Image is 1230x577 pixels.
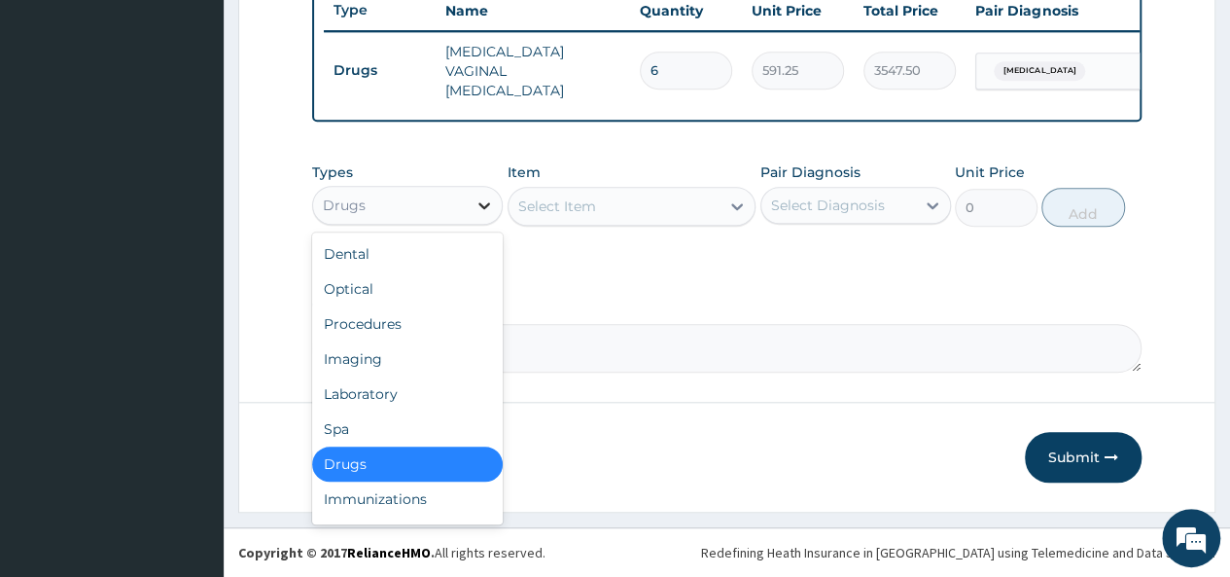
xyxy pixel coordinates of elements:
td: Drugs [324,53,436,89]
label: Unit Price [955,162,1025,182]
div: Drugs [312,447,503,482]
div: Others [312,517,503,552]
label: Types [312,164,353,181]
div: Dental [312,236,503,271]
img: d_794563401_company_1708531726252_794563401 [36,97,79,146]
div: Minimize live chat window [319,10,366,56]
div: Laboratory [312,377,503,412]
label: Comment [312,297,1142,313]
span: We're online! [113,167,268,364]
div: Select Item [518,197,596,216]
div: Drugs [323,196,366,215]
div: Optical [312,271,503,307]
label: Pair Diagnosis [760,162,861,182]
a: RelianceHMO [347,544,431,561]
button: Submit [1025,432,1142,483]
div: Procedures [312,307,503,342]
div: Chat with us now [101,109,327,134]
button: Add [1041,188,1124,227]
td: [MEDICAL_DATA] VAGINAL [MEDICAL_DATA] [436,32,630,110]
div: Spa [312,412,503,447]
label: Item [508,162,541,182]
footer: All rights reserved. [224,527,1230,577]
div: Select Diagnosis [771,196,885,215]
strong: Copyright © 2017 . [238,544,435,561]
span: [MEDICAL_DATA] [994,61,1085,81]
div: Imaging [312,342,503,377]
textarea: Type your message and hit 'Enter' [10,377,370,445]
div: Redefining Heath Insurance in [GEOGRAPHIC_DATA] using Telemedicine and Data Science! [701,543,1215,562]
div: Immunizations [312,482,503,517]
